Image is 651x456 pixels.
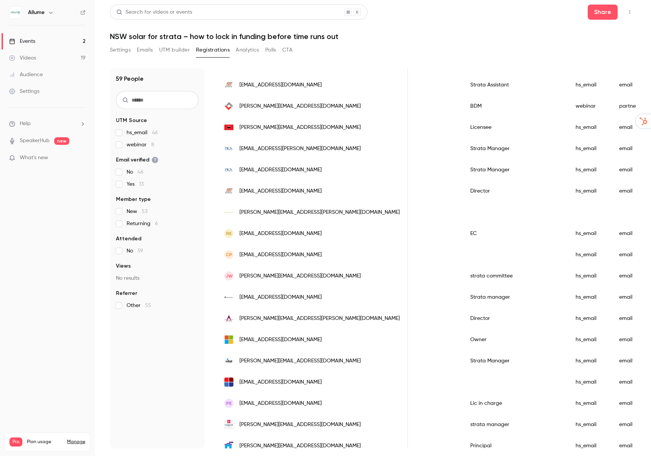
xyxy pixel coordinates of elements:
[239,400,322,407] span: [EMAIL_ADDRESS][DOMAIN_NAME]
[239,166,322,174] span: [EMAIL_ADDRESS][DOMAIN_NAME]
[224,208,233,217] img: wattblock.com.au
[116,117,199,309] section: facet-groups
[568,393,612,414] div: hs_email
[145,303,151,308] span: 55
[116,235,141,243] span: Attended
[568,414,612,435] div: hs_email
[568,244,612,265] div: hs_email
[159,44,190,56] button: UTM builder
[224,186,233,196] img: strataevolution.com.au
[127,302,151,309] span: Other
[116,8,192,16] div: Search for videos or events
[239,81,322,89] span: [EMAIL_ADDRESS][DOMAIN_NAME]
[20,154,48,162] span: What's new
[568,287,612,308] div: hs_email
[224,165,233,174] img: picagroup.com.au
[127,208,147,215] span: New
[568,329,612,350] div: hs_email
[463,180,568,202] div: Director
[463,287,568,308] div: Strata manager
[239,378,322,386] span: [EMAIL_ADDRESS][DOMAIN_NAME]
[568,159,612,180] div: hs_email
[127,141,154,149] span: webinar
[77,155,86,161] iframe: Noticeable Trigger
[155,221,158,226] span: 6
[9,6,22,19] img: Allume
[196,44,230,56] button: Registrations
[568,117,612,138] div: hs_email
[224,335,233,344] img: outlook.com
[224,102,233,111] img: lannock.com.au
[239,336,322,344] span: [EMAIL_ADDRESS][DOMAIN_NAME]
[224,441,233,450] img: ceostrata.com.au
[463,223,568,244] div: EC
[138,248,143,254] span: 59
[463,265,568,287] div: strata committee
[142,209,147,214] span: 53
[224,296,233,298] img: mgstrata.com.au
[151,142,154,147] span: 8
[224,144,233,153] img: picagroup.com.au
[226,230,232,237] span: RE
[239,145,361,153] span: [EMAIL_ADDRESS][PERSON_NAME][DOMAIN_NAME]
[568,223,612,244] div: hs_email
[116,156,158,164] span: Email verified
[239,124,361,132] span: [PERSON_NAME][EMAIL_ADDRESS][DOMAIN_NAME]
[110,32,636,41] h1: NSW solar for strata – how to lock in funding before time runs out
[239,293,322,301] span: [EMAIL_ADDRESS][DOMAIN_NAME]
[116,74,144,83] h1: 59 People
[20,137,50,145] a: SpeakerHub
[463,74,568,96] div: Strata Assistant
[116,290,137,297] span: Referrer
[463,308,568,329] div: Director
[239,315,400,323] span: [PERSON_NAME][EMAIL_ADDRESS][PERSON_NAME][DOMAIN_NAME]
[224,80,233,89] img: strataevolution.com.au
[239,421,361,429] span: [PERSON_NAME][EMAIL_ADDRESS][DOMAIN_NAME]
[463,393,568,414] div: Lic in charge
[20,120,31,128] span: Help
[463,159,568,180] div: Strata Manager
[54,137,69,145] span: new
[568,265,612,287] div: hs_email
[137,44,153,56] button: Emails
[226,251,232,258] span: CP
[127,220,158,227] span: Returning
[463,138,568,159] div: Strata Manager
[463,414,568,435] div: strata manager
[116,196,151,203] span: Member type
[116,262,131,270] span: Views
[116,117,147,124] span: UTM Source
[282,44,293,56] button: CTA
[138,169,144,175] span: 46
[568,350,612,371] div: hs_email
[568,308,612,329] div: hs_email
[239,230,322,238] span: [EMAIL_ADDRESS][DOMAIN_NAME]
[225,273,233,279] span: JW
[239,187,322,195] span: [EMAIL_ADDRESS][DOMAIN_NAME]
[239,251,322,259] span: [EMAIL_ADDRESS][DOMAIN_NAME]
[224,123,233,132] img: stratahq.com.au
[568,371,612,393] div: hs_email
[127,168,144,176] span: No
[568,180,612,202] div: hs_email
[265,44,276,56] button: Polls
[239,442,361,450] span: [PERSON_NAME][EMAIL_ADDRESS][DOMAIN_NAME]
[127,180,144,188] span: Yes
[568,96,612,117] div: webinar
[463,350,568,371] div: Strata Manager
[27,439,63,445] span: Plan usage
[463,117,568,138] div: Licensee
[9,88,39,95] div: Settings
[226,400,232,407] span: Pe
[28,9,45,16] h6: Allume
[9,120,86,128] li: help-dropdown-opener
[568,138,612,159] div: hs_email
[239,208,400,216] span: [PERSON_NAME][EMAIL_ADDRESS][PERSON_NAME][DOMAIN_NAME]
[224,378,233,387] img: stsm.com.au
[239,357,361,365] span: [PERSON_NAME][EMAIL_ADDRESS][DOMAIN_NAME]
[127,247,143,255] span: No
[116,274,199,282] p: No results
[127,129,158,136] span: hs_email
[239,102,361,110] span: [PERSON_NAME][EMAIL_ADDRESS][DOMAIN_NAME]
[239,272,361,280] span: [PERSON_NAME][EMAIL_ADDRESS][DOMAIN_NAME]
